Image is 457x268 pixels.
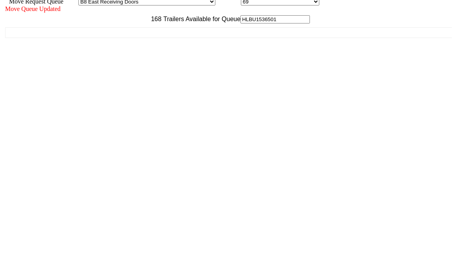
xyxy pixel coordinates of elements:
span: Move Queue Updated [5,5,60,12]
span: Trailers Available for Queue [162,16,241,22]
span: 168 [147,16,162,22]
input: Filter Available Trailers [240,15,310,23]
